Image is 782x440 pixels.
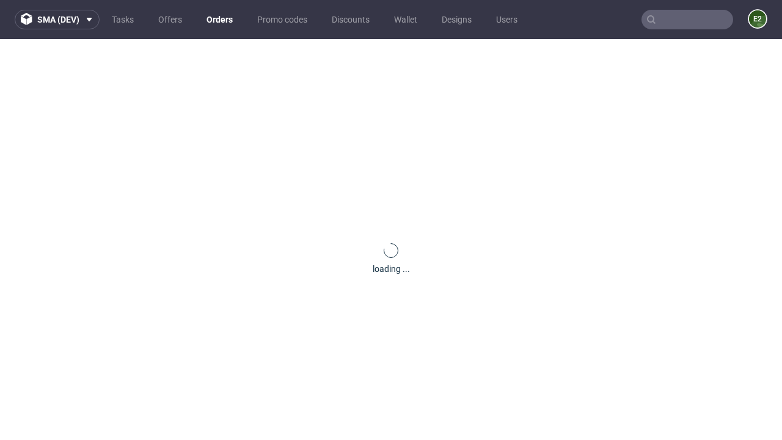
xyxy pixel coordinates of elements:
a: Tasks [104,10,141,29]
a: Wallet [387,10,425,29]
a: Users [489,10,525,29]
a: Designs [434,10,479,29]
button: sma (dev) [15,10,100,29]
span: sma (dev) [37,15,79,24]
a: Offers [151,10,189,29]
a: Discounts [324,10,377,29]
a: Promo codes [250,10,315,29]
div: loading ... [373,263,410,275]
figcaption: e2 [749,10,766,28]
a: Orders [199,10,240,29]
